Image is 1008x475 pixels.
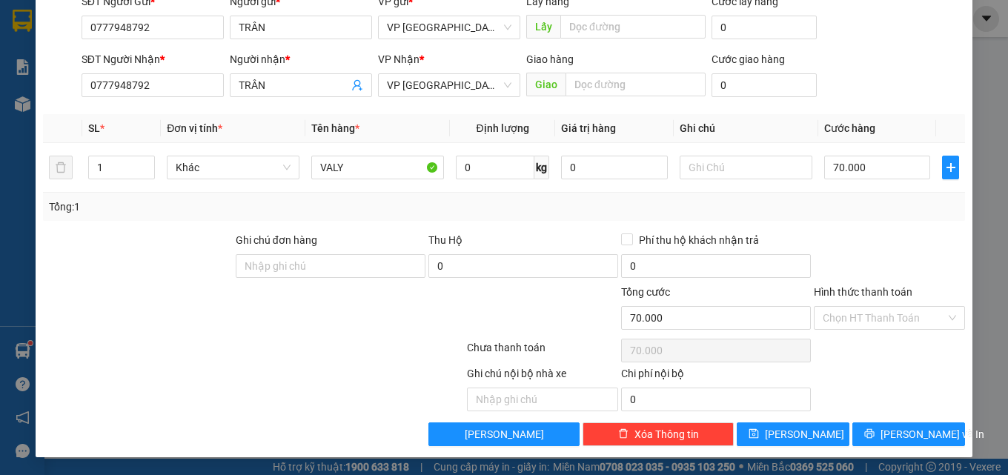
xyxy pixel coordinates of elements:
input: Cước lấy hàng [712,16,817,39]
span: Tên hàng [311,122,359,134]
span: plus [943,162,958,173]
span: Cước hàng [824,122,875,134]
button: delete [49,156,73,179]
div: SĐT Người Nhận [82,51,224,67]
span: Tổng cước [621,286,670,298]
li: VP VP [GEOGRAPHIC_DATA] xe Limousine [7,80,102,129]
label: Cước giao hàng [712,53,785,65]
label: Ghi chú đơn hàng [236,234,317,246]
span: Đơn vị tính [167,122,222,134]
li: Cúc Tùng Limousine [7,7,215,63]
span: save [749,428,759,440]
div: Chi phí nội bộ [621,365,811,388]
span: printer [864,428,875,440]
div: Tổng: 1 [49,199,391,215]
th: Ghi chú [674,114,818,143]
span: Xóa Thông tin [634,426,699,442]
input: Ghi Chú [680,156,812,179]
div: Chưa thanh toán [465,339,620,365]
button: save[PERSON_NAME] [737,422,849,446]
input: Nhập ghi chú [467,388,618,411]
span: Giao [526,73,566,96]
div: Người nhận [230,51,372,67]
span: Khác [176,156,291,179]
span: environment [102,99,113,110]
span: VP Đà Lạt [387,74,511,96]
input: Dọc đường [560,15,706,39]
input: Cước giao hàng [712,73,817,97]
button: plus [942,156,959,179]
span: [PERSON_NAME] [765,426,844,442]
input: Dọc đường [566,73,706,96]
input: Ghi chú đơn hàng [236,254,425,278]
label: Hình thức thanh toán [814,286,912,298]
input: VD: Bàn, Ghế [311,156,444,179]
span: [PERSON_NAME] [465,426,544,442]
span: Phí thu hộ khách nhận trả [633,232,765,248]
button: [PERSON_NAME] [428,422,580,446]
span: VP Nha Trang xe Limousine [387,16,511,39]
span: VP Nhận [378,53,420,65]
span: [PERSON_NAME] và In [881,426,984,442]
span: kg [534,156,549,179]
div: Ghi chú nội bộ nhà xe [467,365,618,388]
span: Lấy [526,15,560,39]
span: SL [88,122,100,134]
span: user-add [351,79,363,91]
li: VP BX Vũng Tàu [102,80,197,96]
button: deleteXóa Thông tin [583,422,734,446]
span: Giá trị hàng [561,122,616,134]
span: delete [618,428,629,440]
button: printer[PERSON_NAME] và In [852,422,965,446]
span: Giao hàng [526,53,574,65]
span: Thu Hộ [428,234,462,246]
span: Định lượng [477,122,529,134]
b: BXVT [115,99,142,110]
input: 0 [561,156,668,179]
